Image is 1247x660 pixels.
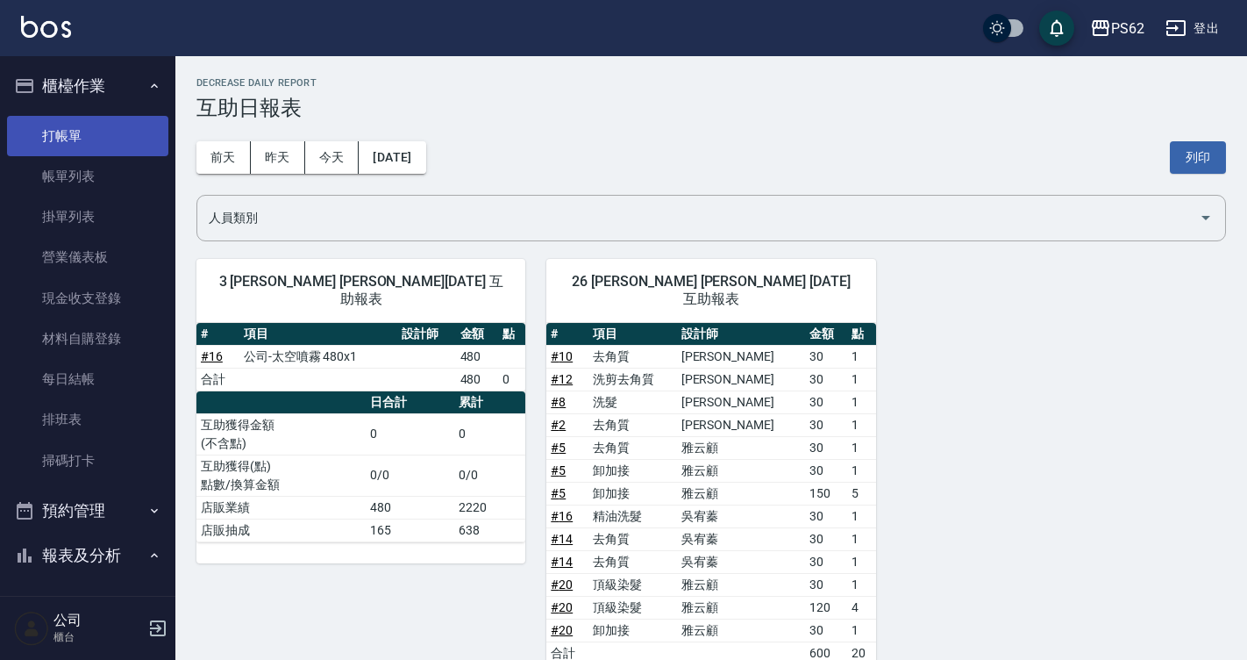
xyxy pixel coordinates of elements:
input: 人員名稱 [204,203,1192,233]
td: 頂級染髮 [588,573,677,596]
td: 去角質 [588,550,677,573]
td: 公司-太空噴霧 480x1 [239,345,397,368]
td: 30 [805,391,847,413]
td: 卸加接 [588,482,677,505]
td: 0 [454,413,525,455]
table: a dense table [196,391,525,542]
a: #14 [551,532,573,546]
td: 雅云顧 [677,482,806,505]
td: 30 [805,527,847,550]
a: #5 [551,463,566,477]
button: 報表及分析 [7,533,168,578]
div: PS62 [1111,18,1144,39]
td: 洗剪去角質 [588,368,677,391]
th: 金額 [456,323,499,346]
td: 150 [805,482,847,505]
td: 互助獲得金額 (不含點) [196,413,366,455]
td: 2220 [454,496,525,519]
th: 設計師 [397,323,456,346]
td: 120 [805,596,847,619]
td: 店販抽成 [196,519,366,542]
th: 項目 [239,323,397,346]
td: 0/0 [366,455,454,496]
a: #2 [551,418,566,432]
a: 打帳單 [7,116,168,156]
a: #5 [551,441,566,455]
td: 0 [498,368,525,391]
td: 1 [847,368,876,391]
img: Logo [21,16,71,38]
th: # [196,323,239,346]
td: 卸加接 [588,619,677,642]
a: 營業儀表板 [7,237,168,277]
td: 0 [366,413,454,455]
img: Person [14,611,49,646]
td: 去角質 [588,413,677,436]
td: 1 [847,459,876,482]
td: 吳宥蓁 [677,527,806,550]
th: 設計師 [677,323,806,346]
td: 1 [847,527,876,550]
td: [PERSON_NAME] [677,368,806,391]
td: 雅云顧 [677,573,806,596]
th: 項目 [588,323,677,346]
td: 1 [847,391,876,413]
td: 店販業績 [196,496,366,519]
a: 掃碼打卡 [7,441,168,481]
th: 點 [847,323,876,346]
td: 洗髮 [588,391,677,413]
td: [PERSON_NAME] [677,413,806,436]
button: 列印 [1170,141,1226,174]
td: 精油洗髮 [588,505,677,527]
a: #10 [551,349,573,363]
a: 掛單列表 [7,197,168,237]
td: 30 [805,368,847,391]
td: 去角質 [588,345,677,368]
td: 卸加接 [588,459,677,482]
a: 排班表 [7,399,168,440]
td: 雅云顧 [677,619,806,642]
td: 30 [805,413,847,436]
td: 638 [454,519,525,542]
td: 4 [847,596,876,619]
td: 雅云顧 [677,459,806,482]
td: 1 [847,573,876,596]
td: [PERSON_NAME] [677,345,806,368]
a: 報表目錄 [7,585,168,626]
a: #8 [551,395,566,409]
p: 櫃台 [53,629,143,645]
a: 每日結帳 [7,359,168,399]
h5: 公司 [53,612,143,629]
td: 雅云顧 [677,436,806,459]
td: 合計 [196,368,239,391]
button: 前天 [196,141,251,174]
a: #20 [551,577,573,592]
td: 雅云顧 [677,596,806,619]
td: 480 [456,368,499,391]
td: 30 [805,459,847,482]
span: 3 [PERSON_NAME] [PERSON_NAME][DATE] 互助報表 [217,273,504,308]
h2: Decrease Daily Report [196,77,1226,89]
td: 480 [456,345,499,368]
td: 1 [847,345,876,368]
a: #16 [551,509,573,523]
td: 吳宥蓁 [677,505,806,527]
td: 1 [847,436,876,459]
td: 0/0 [454,455,525,496]
button: 登出 [1158,12,1226,45]
td: 165 [366,519,454,542]
a: 材料自購登錄 [7,319,168,359]
button: Open [1192,204,1220,232]
th: 日合計 [366,391,454,414]
th: 金額 [805,323,847,346]
a: #12 [551,372,573,386]
th: 點 [498,323,525,346]
button: save [1039,11,1074,46]
button: 昨天 [251,141,305,174]
td: 頂級染髮 [588,596,677,619]
td: 去角質 [588,527,677,550]
a: #16 [201,349,223,363]
td: 互助獲得(點) 點數/換算金額 [196,455,366,496]
table: a dense table [196,323,525,391]
a: 帳單列表 [7,156,168,197]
